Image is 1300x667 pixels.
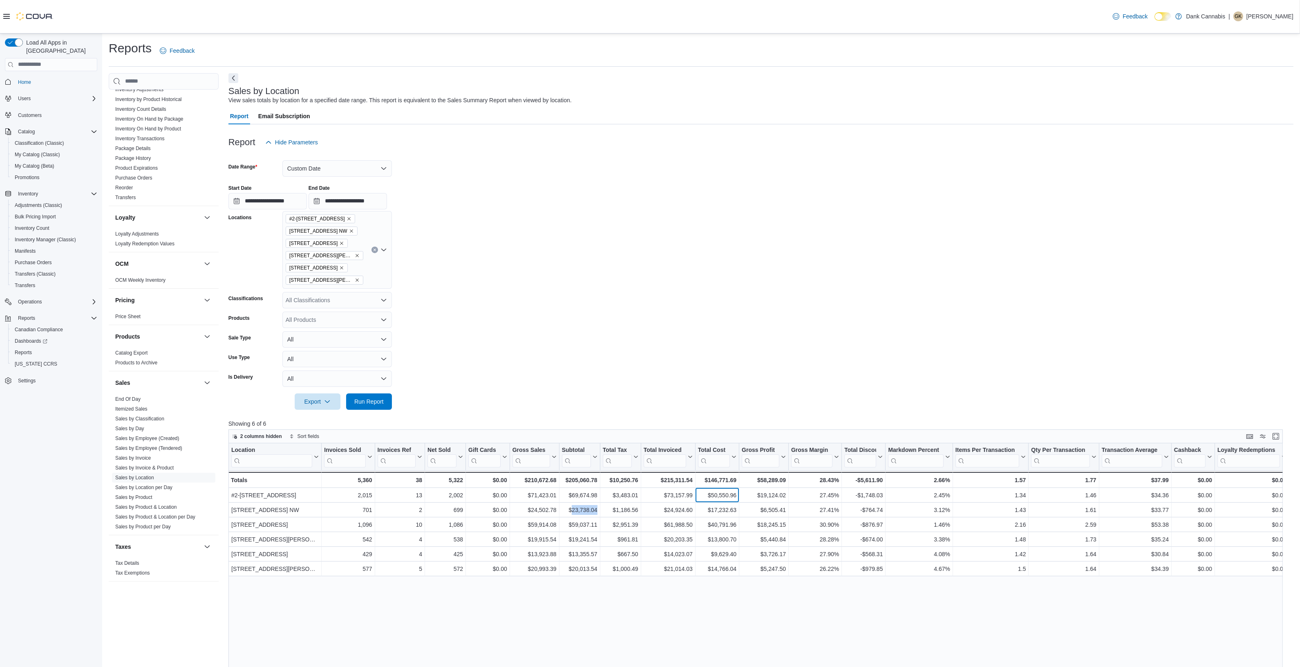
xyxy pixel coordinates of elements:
div: Gross Profit [742,446,779,454]
span: Catalog Export [115,350,148,356]
button: Classification (Classic) [8,137,101,149]
button: Loyalty [202,213,212,222]
span: Feedback [170,47,195,55]
button: Custom Date [282,160,392,177]
button: Gross Sales [512,446,556,467]
a: Sales by Employee (Created) [115,436,179,441]
button: Items Per Transaction [955,446,1026,467]
a: Transfers [115,195,136,200]
button: Qty Per Transaction [1031,446,1096,467]
div: Markdown Percent [888,446,943,454]
a: Purchase Orders [115,175,152,181]
button: Taxes [202,542,212,552]
div: Cashback [1174,446,1206,467]
a: Loyalty Adjustments [115,231,159,237]
a: Inventory On Hand by Product [115,126,181,132]
div: Invoices Sold [324,446,365,467]
span: Inventory [15,189,97,199]
button: Inventory [2,188,101,200]
button: Purchase Orders [8,257,101,268]
button: Bulk Pricing Import [8,211,101,222]
a: Loyalty Redemption Values [115,241,175,247]
span: Users [15,94,97,103]
span: Transfers (Classic) [11,269,97,279]
span: [STREET_ADDRESS] [289,239,338,247]
div: Gift Cards [468,446,501,454]
div: Invoices Ref [377,446,415,467]
a: Sales by Product [115,494,152,500]
button: Transfers (Classic) [8,268,101,280]
button: Total Cost [698,446,736,467]
span: Operations [15,297,97,307]
button: Remove 9737 Macleod Trail SW. #445 from selection in this group [355,278,360,283]
a: Sales by Invoice [115,455,151,461]
span: Feedback [1123,12,1148,20]
span: My Catalog (Beta) [11,161,97,171]
div: Pricing [109,312,219,325]
button: Catalog [15,127,38,137]
a: Sales by Invoice & Product [115,465,174,471]
button: Catalog [2,126,101,137]
span: Inventory Count Details [115,106,166,112]
a: Inventory On Hand by Package [115,116,183,122]
a: Inventory by Product Historical [115,97,182,102]
p: Dank Cannabis [1186,11,1225,21]
span: Home [15,77,97,87]
div: Gross Sales [512,446,550,467]
div: Subtotal [562,446,591,467]
a: Package History [115,155,151,161]
a: Price Sheet [115,314,141,319]
a: Reorder [115,185,133,191]
div: Total Invoiced [643,446,686,467]
button: My Catalog (Classic) [8,149,101,160]
button: Sales [202,378,212,388]
button: Sort fields [286,431,322,441]
div: Sales [109,394,219,535]
span: Reports [11,348,97,357]
button: Products [115,332,201,341]
div: OCM [109,275,219,288]
button: Operations [2,296,101,308]
a: Sales by Day [115,426,144,431]
button: Enter fullscreen [1271,431,1281,441]
a: Transfers (Classic) [11,269,59,279]
button: Hide Parameters [262,134,321,150]
div: Items Per Transaction [955,446,1020,454]
button: Display options [1258,431,1268,441]
span: Loyalty Redemption Values [115,240,175,247]
button: Promotions [8,172,101,183]
div: Gross Sales [512,446,550,454]
button: Settings [2,375,101,386]
button: Open list of options [380,297,387,303]
div: Location [231,446,312,467]
a: Inventory Transactions [115,136,165,141]
span: Dashboards [15,338,47,344]
a: Sales by Product & Location per Day [115,514,195,520]
button: Loyalty [115,213,201,222]
button: 2 columns hidden [229,431,285,441]
nav: Complex example [5,73,97,408]
h3: Sales by Location [228,86,300,96]
span: Load All Apps in [GEOGRAPHIC_DATA] [23,38,97,55]
div: Items Per Transaction [955,446,1020,467]
a: Customers [15,110,45,120]
a: Sales by Location [115,475,154,481]
span: Report [230,108,248,124]
a: Manifests [11,246,39,256]
span: Inventory Manager (Classic) [11,235,97,245]
span: Inventory Transactions [115,135,165,142]
button: Total Discount [844,446,883,467]
h3: Report [228,137,255,147]
button: Gross Margin [791,446,839,467]
a: Sales by Product per Day [115,524,171,530]
a: Bulk Pricing Import [11,212,59,222]
h3: Pricing [115,296,134,304]
div: Loyalty Redemptions [1217,446,1280,467]
a: Inventory Manager (Classic) [11,235,79,245]
button: Remove #2-3525 26th Ave SE from selection in this group [347,216,351,221]
button: Remove 2-1603 62nd Ave SE from selection in this group [339,241,344,246]
span: Settings [18,377,36,384]
div: Total Invoiced [643,446,686,454]
a: Promotions [11,173,43,182]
